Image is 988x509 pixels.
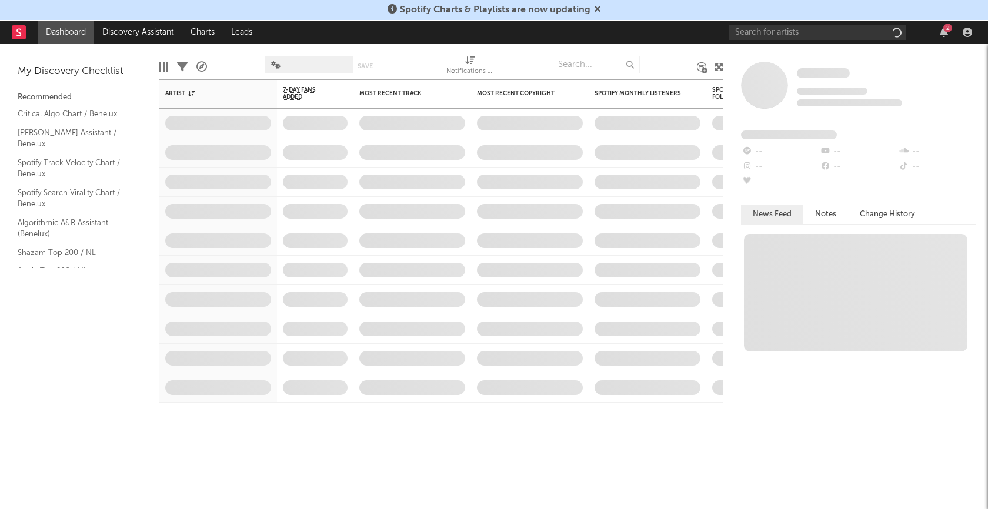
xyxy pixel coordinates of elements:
[400,5,590,15] span: Spotify Charts & Playlists are now updating
[729,25,906,40] input: Search for artists
[819,159,897,175] div: --
[594,5,601,15] span: Dismiss
[940,28,948,37] button: 2
[712,86,753,101] div: Spotify Followers
[741,130,837,139] span: Fans Added by Platform
[38,21,94,44] a: Dashboard
[18,126,129,150] a: [PERSON_NAME] Assistant / Benelux
[18,246,129,259] a: Shazam Top 200 / NL
[196,50,207,84] div: A&R Pipeline
[803,205,848,224] button: Notes
[446,65,493,79] div: Notifications (Artist)
[177,50,188,84] div: Filters
[223,21,261,44] a: Leads
[797,99,902,106] span: 0 fans last week
[18,108,129,120] a: Critical Algo Chart / Benelux
[797,68,850,79] a: Some Artist
[182,21,223,44] a: Charts
[898,144,976,159] div: --
[741,144,819,159] div: --
[477,90,565,97] div: Most Recent Copyright
[358,63,373,69] button: Save
[359,90,448,97] div: Most Recent Track
[741,205,803,224] button: News Feed
[552,56,640,73] input: Search...
[898,159,976,175] div: --
[94,21,182,44] a: Discovery Assistant
[18,216,129,240] a: Algorithmic A&R Assistant (Benelux)
[819,144,897,159] div: --
[18,156,129,180] a: Spotify Track Velocity Chart / Benelux
[165,90,253,97] div: Artist
[943,24,952,32] div: 2
[595,90,683,97] div: Spotify Monthly Listeners
[446,50,493,84] div: Notifications (Artist)
[797,68,850,78] span: Some Artist
[741,175,819,190] div: --
[18,91,141,105] div: Recommended
[159,50,168,84] div: Edit Columns
[741,159,819,175] div: --
[18,264,129,277] a: Apple Top 200 / NL
[18,186,129,210] a: Spotify Search Virality Chart / Benelux
[848,205,927,224] button: Change History
[283,86,330,101] span: 7-Day Fans Added
[797,88,867,95] span: Tracking Since: [DATE]
[18,65,141,79] div: My Discovery Checklist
